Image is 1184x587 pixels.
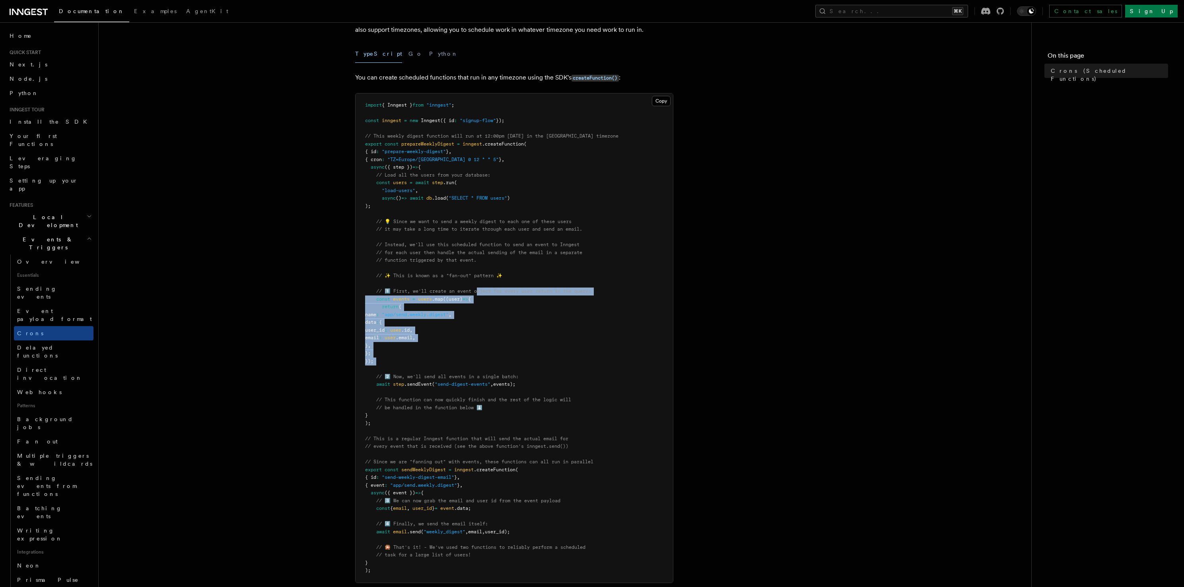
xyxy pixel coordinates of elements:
span: email [365,335,379,340]
span: user_id); [485,529,510,535]
span: user_id [365,327,385,333]
span: { [399,304,401,309]
span: inngest [463,141,482,147]
span: } [365,343,368,348]
span: "weekly_digest" [424,529,465,535]
span: , [465,529,468,535]
span: Writing expression [17,527,62,542]
span: // function triggered by that event. [376,257,476,263]
a: Sending events [14,282,93,304]
span: : [376,312,379,317]
span: export [365,467,382,472]
p: You can create scheduled functions that run in any timezone using the SDK's : [355,72,673,84]
span: events); [493,381,515,387]
span: step [432,180,443,185]
span: inngest [454,467,474,472]
a: Install the SDK [6,115,93,129]
button: Python [429,45,458,63]
span: { event [365,482,385,488]
span: // it may take a long time to iterate through each user and send an email. [376,226,582,232]
a: Delayed functions [14,340,93,363]
span: , [490,381,493,387]
a: Fan out [14,434,93,449]
a: Direct invocation [14,363,93,385]
span: // 1️⃣ First, we'll create an event object for every user return in the query: [376,288,591,294]
span: await [415,180,429,185]
span: Patterns [14,399,93,412]
span: db [426,195,432,201]
span: Background jobs [17,416,73,430]
span: async [371,490,385,496]
span: = [457,141,460,147]
span: { cron [365,157,382,162]
span: import [365,102,382,108]
span: , [460,482,463,488]
span: { [421,490,424,496]
span: , [407,505,410,511]
a: Node.js [6,72,93,86]
span: Neon [17,562,41,569]
span: AgentKit [186,8,228,14]
span: ( [524,141,527,147]
span: .map [432,296,443,302]
button: Events & Triggers [6,232,93,255]
span: Install the SDK [10,119,92,125]
span: , [412,335,415,340]
a: Sign Up [1125,5,1178,17]
span: , [482,529,485,535]
span: Sending events from functions [17,475,76,497]
span: } [499,157,502,162]
span: users [393,180,407,185]
span: Webhooks [17,389,62,395]
span: , [449,149,451,154]
span: Direct invocation [17,367,82,381]
span: ((user) [443,296,463,302]
span: sendWeeklyDigest [401,467,446,472]
span: Your first Functions [10,133,57,147]
span: Prisma Pulse [17,577,79,583]
span: "SELECT * FROM users" [449,195,507,201]
span: : [376,149,379,154]
span: new [410,118,418,123]
span: => [401,195,407,201]
span: }; [365,350,371,356]
span: user [390,327,401,333]
span: : [376,319,379,325]
span: Setting up your app [10,177,78,192]
span: .createFunction [482,141,524,147]
span: ); [365,568,371,573]
span: : [385,327,387,333]
a: Leveraging Steps [6,151,93,173]
span: "signup-flow" [460,118,496,123]
span: Multiple triggers & wildcards [17,453,92,467]
span: ( [432,381,435,387]
span: , [415,188,418,193]
span: Documentation [59,8,124,14]
span: } [446,149,449,154]
h4: On this page [1048,51,1168,64]
a: AgentKit [181,2,233,21]
span: : [385,482,387,488]
span: Inngest tour [6,107,45,113]
p: You can create scheduled jobs using cron schedules within Inngest natively. [PERSON_NAME]'s cron ... [355,13,673,35]
span: : [376,474,379,480]
span: async [371,164,385,170]
span: Sending events [17,286,57,300]
span: = [410,180,412,185]
span: Features [6,202,33,208]
span: ( [421,529,424,535]
span: ; [451,102,454,108]
span: = [412,296,415,302]
span: } [365,560,368,566]
span: Home [10,32,32,40]
span: ( [446,195,449,201]
span: Next.js [10,61,47,68]
span: await [410,195,424,201]
span: // 💡 Since we want to send a weekly digest to each one of these users [376,219,572,224]
span: Inngest [421,118,440,123]
span: = [435,505,437,511]
span: const [385,467,399,472]
span: // This weekly digest function will run at 12:00pm [DATE] in the [GEOGRAPHIC_DATA] timezone [365,133,618,139]
span: await [376,381,390,387]
span: ({ id [440,118,454,123]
